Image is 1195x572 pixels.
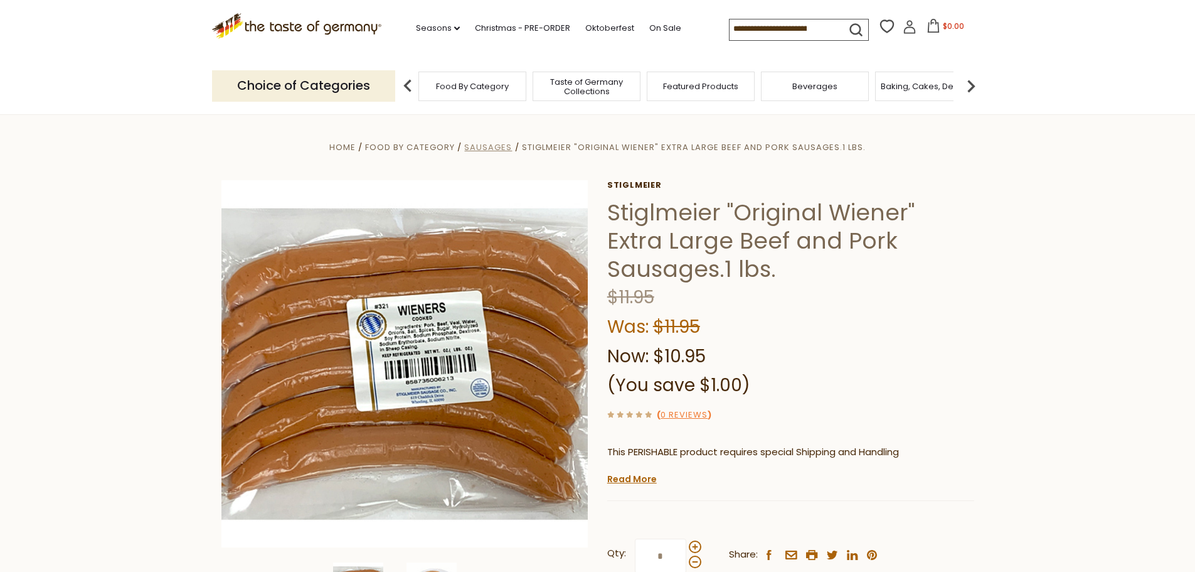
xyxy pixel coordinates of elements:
[221,180,588,548] img: Stiglmeier "Original Wiener" Extra Large Beef and Pork Sausages.1 lbs.
[464,141,512,153] a: Sausages
[653,315,700,339] span: $11.95
[792,82,837,91] a: Beverages
[212,70,395,101] p: Choice of Categories
[607,445,974,460] p: This PERISHABLE product requires special Shipping and Handling
[395,73,420,99] img: previous arrow
[607,315,649,339] label: Was:
[365,141,455,153] a: Food By Category
[607,373,750,397] span: (You save $1.00)
[663,82,738,91] a: Featured Products
[657,409,711,421] span: ( )
[416,21,460,35] a: Seasons
[436,82,509,91] a: Food By Category
[649,21,681,35] a: On Sale
[585,21,634,35] a: Oktoberfest
[619,470,974,485] li: We will ship this product in heat-protective packaging and ice.
[959,73,984,99] img: next arrow
[536,77,637,96] a: Taste of Germany Collections
[943,21,964,31] span: $0.00
[729,547,758,563] span: Share:
[919,19,972,38] button: $0.00
[653,344,706,369] span: $10.95
[607,473,657,485] a: Read More
[607,198,974,283] h1: Stiglmeier "Original Wiener" Extra Large Beef and Pork Sausages.1 lbs.
[607,285,654,310] span: $11.95
[522,141,866,153] a: Stiglmeier "Original Wiener" Extra Large Beef and Pork Sausages.1 lbs.
[475,21,570,35] a: Christmas - PRE-ORDER
[607,546,626,561] strong: Qty:
[329,141,356,153] a: Home
[607,180,974,190] a: Stiglmeier
[607,344,649,369] label: Now:
[881,82,978,91] a: Baking, Cakes, Desserts
[661,409,708,422] a: 0 Reviews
